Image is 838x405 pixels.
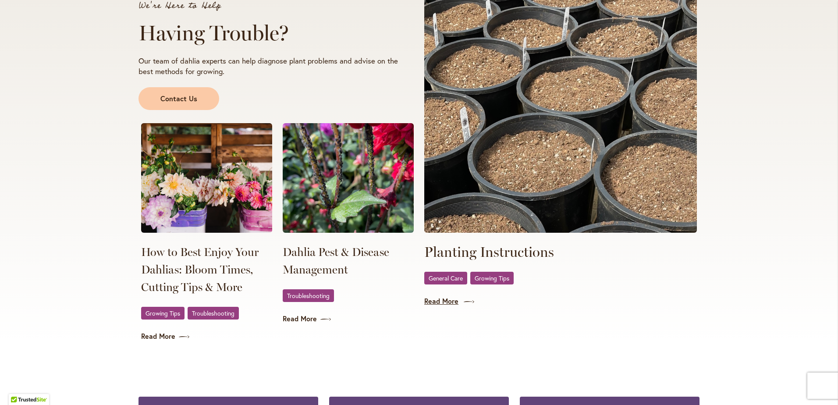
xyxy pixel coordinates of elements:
[470,272,514,284] a: Growing Tips
[138,56,399,77] p: Our team of dahlia experts can help diagnose plant problems and advise on the best methods for gr...
[424,271,697,286] div: ,
[475,275,509,281] span: Growing Tips
[424,243,554,261] a: Planting Instructions
[138,87,219,110] a: Contact Us
[192,310,234,316] span: Troubleshooting
[424,296,697,306] a: Read More
[283,123,414,233] img: DAHLIAS - APHIDS
[138,1,416,10] p: We're Here to Help
[188,307,239,320] a: Troubleshooting
[141,331,272,341] a: Read More
[283,314,414,324] a: Read More
[424,272,467,284] a: General Care
[141,306,272,321] div: ,
[283,289,334,302] a: Troubleshooting
[146,310,180,316] span: Growing Tips
[138,21,416,45] h2: Having Trouble?
[287,293,330,298] span: Troubleshooting
[141,307,185,320] a: Growing Tips
[160,94,197,104] span: Contact Us
[429,275,463,281] span: General Care
[283,243,414,278] a: Dahlia Pest & Disease Management
[141,123,272,233] img: SID - DAHLIAS - BUCKETS
[141,243,272,296] a: How to Best Enjoy Your Dahlias: Bloom Times, Cutting Tips & More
